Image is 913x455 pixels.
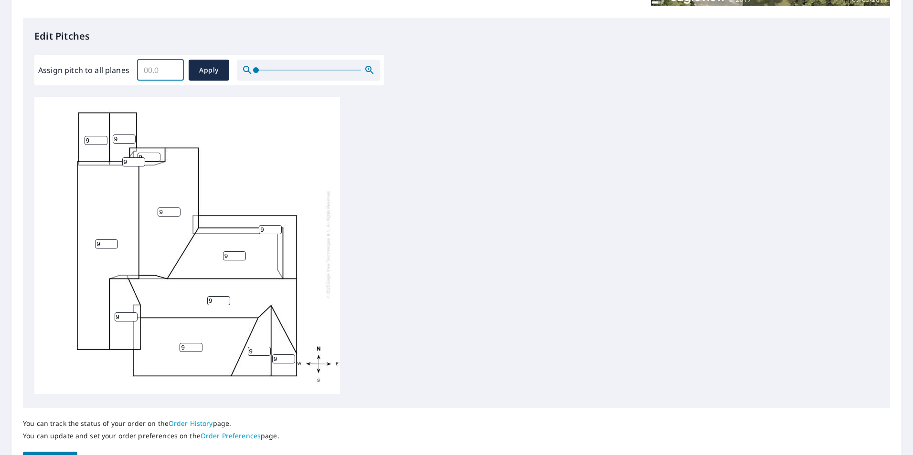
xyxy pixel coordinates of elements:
[201,431,261,440] a: Order Preferences
[196,64,222,76] span: Apply
[23,419,279,428] p: You can track the status of your order on the page.
[23,432,279,440] p: You can update and set your order preferences on the page.
[38,64,129,76] label: Assign pitch to all planes
[169,419,213,428] a: Order History
[34,29,879,43] p: Edit Pitches
[189,60,229,81] button: Apply
[137,57,184,83] input: 00.0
